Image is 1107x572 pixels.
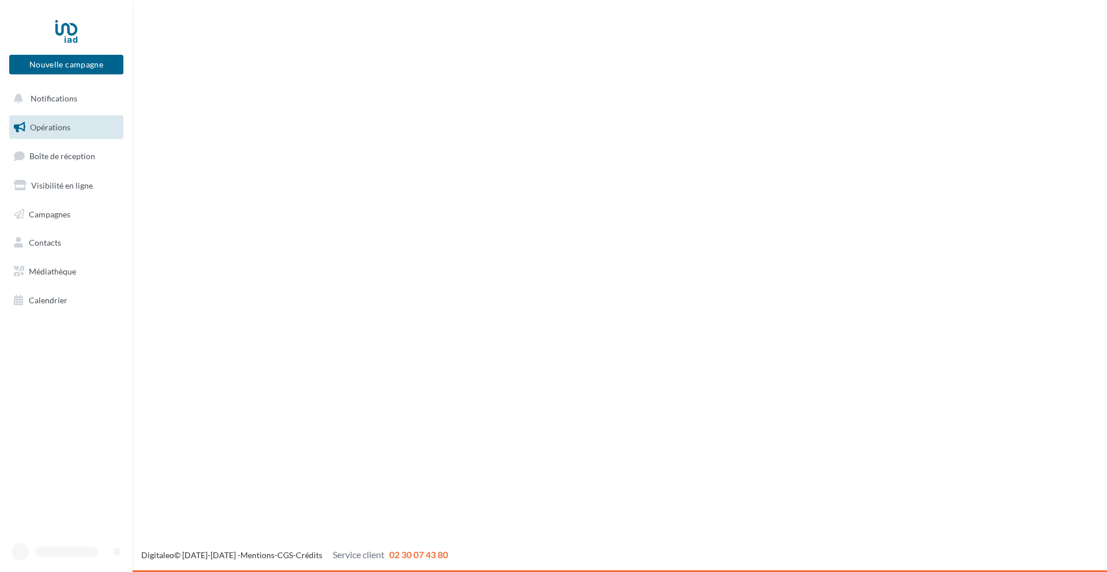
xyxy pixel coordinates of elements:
[296,550,322,560] a: Crédits
[29,209,70,219] span: Campagnes
[31,180,93,190] span: Visibilité en ligne
[7,259,126,284] a: Médiathèque
[7,231,126,255] a: Contacts
[29,266,76,276] span: Médiathèque
[7,174,126,198] a: Visibilité en ligne
[9,55,123,74] button: Nouvelle campagne
[7,86,121,111] button: Notifications
[29,151,95,161] span: Boîte de réception
[389,549,448,560] span: 02 30 07 43 80
[141,550,174,560] a: Digitaleo
[7,202,126,227] a: Campagnes
[277,550,293,560] a: CGS
[7,144,126,168] a: Boîte de réception
[29,238,61,247] span: Contacts
[7,115,126,140] a: Opérations
[30,122,70,132] span: Opérations
[29,295,67,305] span: Calendrier
[240,550,274,560] a: Mentions
[31,93,77,103] span: Notifications
[141,550,448,560] span: © [DATE]-[DATE] - - -
[333,549,385,560] span: Service client
[7,288,126,313] a: Calendrier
